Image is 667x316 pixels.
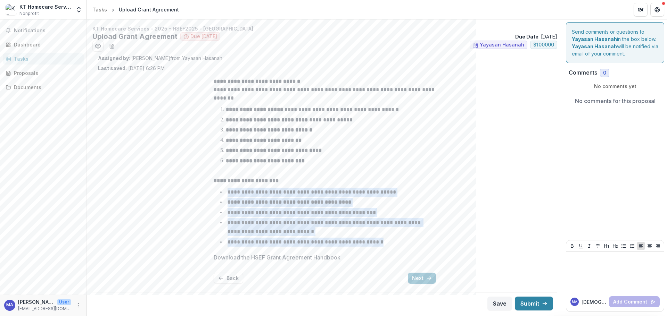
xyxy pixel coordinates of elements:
[18,298,54,306] p: [PERSON_NAME]
[98,65,127,71] strong: Last saved:
[487,297,512,310] button: Save
[594,242,602,250] button: Strike
[14,69,78,77] div: Proposals
[214,253,340,262] p: Download the HSEF Grant Agreement Handbook
[19,3,71,10] div: KT Homecare Services
[628,242,636,250] button: Ordered List
[3,82,84,93] a: Documents
[645,242,654,250] button: Align Center
[568,242,576,250] button: Bold
[603,70,606,76] span: 0
[619,242,628,250] button: Bullet List
[19,10,39,17] span: Nonprofit
[90,5,182,15] nav: breadcrumb
[602,242,611,250] button: Heading 1
[6,303,13,307] div: Muhammad Akasyah Zainal Abidin
[18,306,71,312] p: [EMAIL_ADDRESS][DOMAIN_NAME]
[14,41,78,48] div: Dashboard
[14,84,78,91] div: Documents
[572,300,577,304] div: Muhammad Akasyah Zainal Abidin
[634,3,648,17] button: Partners
[585,242,593,250] button: Italicize
[6,4,17,15] img: KT Homecare Services
[566,22,664,63] div: Send comments or questions to in the box below. will be notified via email of your comment.
[98,65,165,72] p: [DATE] 6:26 PM
[533,42,554,48] span: $ 100000
[515,297,553,310] button: Submit
[654,242,662,250] button: Align Right
[515,34,538,40] strong: Due Date
[3,53,84,65] a: Tasks
[14,55,78,62] div: Tasks
[408,273,436,284] button: Next
[650,3,664,17] button: Get Help
[92,41,104,52] button: Preview d67564be-044f-4ebf-b1d3-ebfbecfcbdc2.pdf
[569,69,597,76] h2: Comments
[57,299,71,305] p: User
[214,273,243,284] button: Back
[515,33,557,40] p: : [DATE]
[569,83,661,90] p: No comments yet
[3,25,84,36] button: Notifications
[74,301,82,309] button: More
[92,25,557,32] p: KT Homecare Services - 2025 - HSEF2025 - [GEOGRAPHIC_DATA]
[74,3,84,17] button: Open entity switcher
[98,54,552,62] p: : [PERSON_NAME] from Yayasan Hasanah
[577,242,585,250] button: Underline
[3,67,84,79] a: Proposals
[119,6,179,13] div: Upload Grant Agreement
[190,34,217,40] span: Due [DATE]
[92,32,178,41] h2: Upload Grant Agreement
[98,55,129,61] strong: Assigned by
[480,42,524,48] span: Yayasan Hasanah
[575,97,656,105] p: No comments for this proposal
[14,28,81,34] span: Notifications
[611,242,619,250] button: Heading 2
[609,296,660,307] button: Add Comment
[90,5,110,15] a: Tasks
[92,6,107,13] div: Tasks
[582,298,606,306] p: [DEMOGRAPHIC_DATA][PERSON_NAME]
[637,242,645,250] button: Align Left
[3,39,84,50] a: Dashboard
[572,36,617,42] strong: Yayasan Hasanah
[106,41,117,52] button: download-word-button
[572,43,617,49] strong: Yayasan Hasanah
